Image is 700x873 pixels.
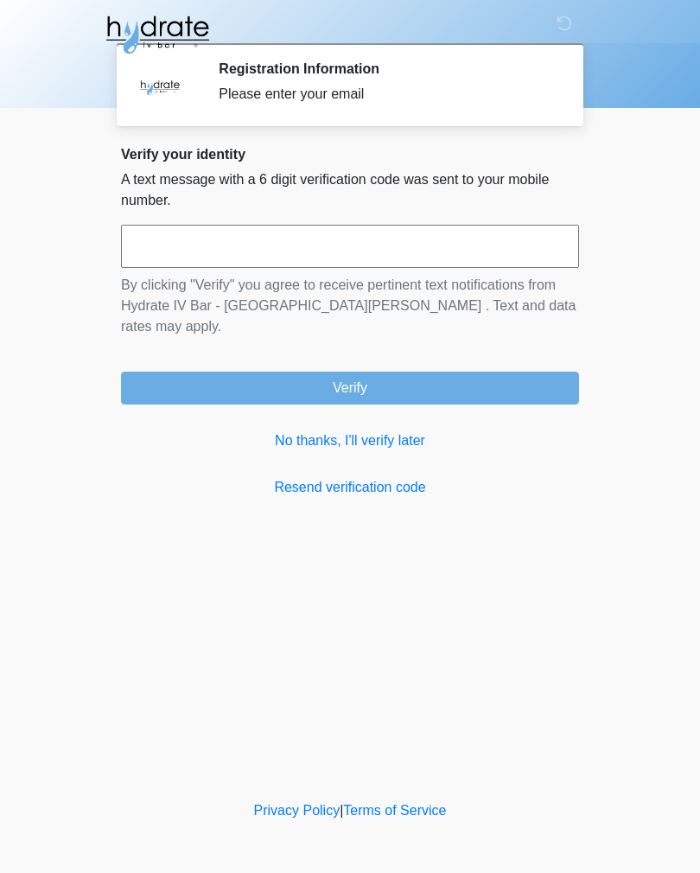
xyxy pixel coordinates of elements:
[340,803,343,818] a: |
[121,372,579,405] button: Verify
[121,477,579,498] a: Resend verification code
[121,146,579,162] h2: Verify your identity
[219,84,553,105] div: Please enter your email
[343,803,446,818] a: Terms of Service
[104,13,211,56] img: Hydrate IV Bar - Fort Collins Logo
[121,169,579,211] p: A text message with a 6 digit verification code was sent to your mobile number.
[254,803,340,818] a: Privacy Policy
[134,61,186,112] img: Agent Avatar
[121,275,579,337] p: By clicking "Verify" you agree to receive pertinent text notifications from Hydrate IV Bar - [GEO...
[121,430,579,451] a: No thanks, I'll verify later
